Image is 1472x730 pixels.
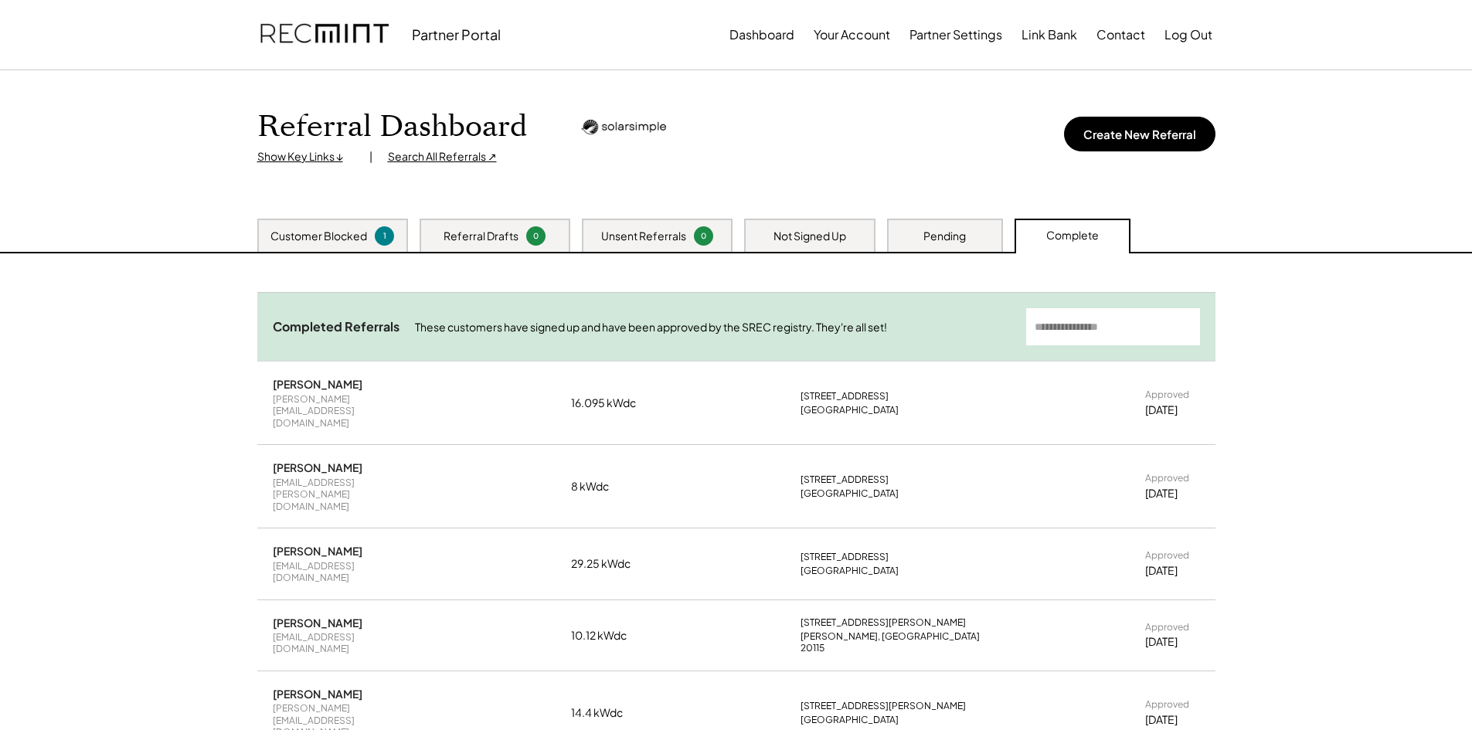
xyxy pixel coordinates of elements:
[273,560,420,584] div: [EMAIL_ADDRESS][DOMAIN_NAME]
[581,120,666,134] img: Logo_Horizontal-Black.png
[260,8,389,61] img: recmint-logotype%403x.png
[801,700,966,712] div: [STREET_ADDRESS][PERSON_NAME]
[1022,19,1077,50] button: Link Bank
[273,687,362,701] div: [PERSON_NAME]
[257,109,527,145] h1: Referral Dashboard
[1046,228,1099,243] div: Complete
[801,630,994,654] div: [PERSON_NAME], [GEOGRAPHIC_DATA] 20115
[273,460,362,474] div: [PERSON_NAME]
[729,19,794,50] button: Dashboard
[1064,117,1215,151] button: Create New Referral
[529,230,543,242] div: 0
[273,616,362,630] div: [PERSON_NAME]
[1145,389,1189,401] div: Approved
[801,404,899,416] div: [GEOGRAPHIC_DATA]
[801,474,889,486] div: [STREET_ADDRESS]
[1145,472,1189,484] div: Approved
[773,229,846,244] div: Not Signed Up
[415,320,1011,335] div: These customers have signed up and have been approved by the SREC registry. They're all set!
[444,229,518,244] div: Referral Drafts
[801,487,899,500] div: [GEOGRAPHIC_DATA]
[571,556,648,572] div: 29.25 kWdc
[601,229,686,244] div: Unsent Referrals
[1145,621,1189,633] div: Approved
[273,393,420,430] div: [PERSON_NAME][EMAIL_ADDRESS][DOMAIN_NAME]
[1145,698,1189,711] div: Approved
[1145,402,1178,418] div: [DATE]
[273,477,420,513] div: [EMAIL_ADDRESS][PERSON_NAME][DOMAIN_NAME]
[909,19,1002,50] button: Partner Settings
[270,229,367,244] div: Customer Blocked
[801,565,899,577] div: [GEOGRAPHIC_DATA]
[273,631,420,655] div: [EMAIL_ADDRESS][DOMAIN_NAME]
[801,551,889,563] div: [STREET_ADDRESS]
[388,149,497,165] div: Search All Referrals ↗
[412,25,501,43] div: Partner Portal
[1145,549,1189,562] div: Approved
[814,19,890,50] button: Your Account
[257,149,354,165] div: Show Key Links ↓
[571,628,648,643] div: 10.12 kWdc
[571,479,648,494] div: 8 kWdc
[801,616,966,629] div: [STREET_ADDRESS][PERSON_NAME]
[571,396,648,411] div: 16.095 kWdc
[1145,634,1178,650] div: [DATE]
[1096,19,1145,50] button: Contact
[571,705,648,721] div: 14.4 kWdc
[801,390,889,402] div: [STREET_ADDRESS]
[273,377,362,391] div: [PERSON_NAME]
[801,714,899,726] div: [GEOGRAPHIC_DATA]
[1145,712,1178,728] div: [DATE]
[1145,486,1178,501] div: [DATE]
[696,230,711,242] div: 0
[273,319,399,335] div: Completed Referrals
[369,149,372,165] div: |
[1164,19,1212,50] button: Log Out
[377,230,392,242] div: 1
[273,544,362,558] div: [PERSON_NAME]
[1145,563,1178,579] div: [DATE]
[923,229,966,244] div: Pending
